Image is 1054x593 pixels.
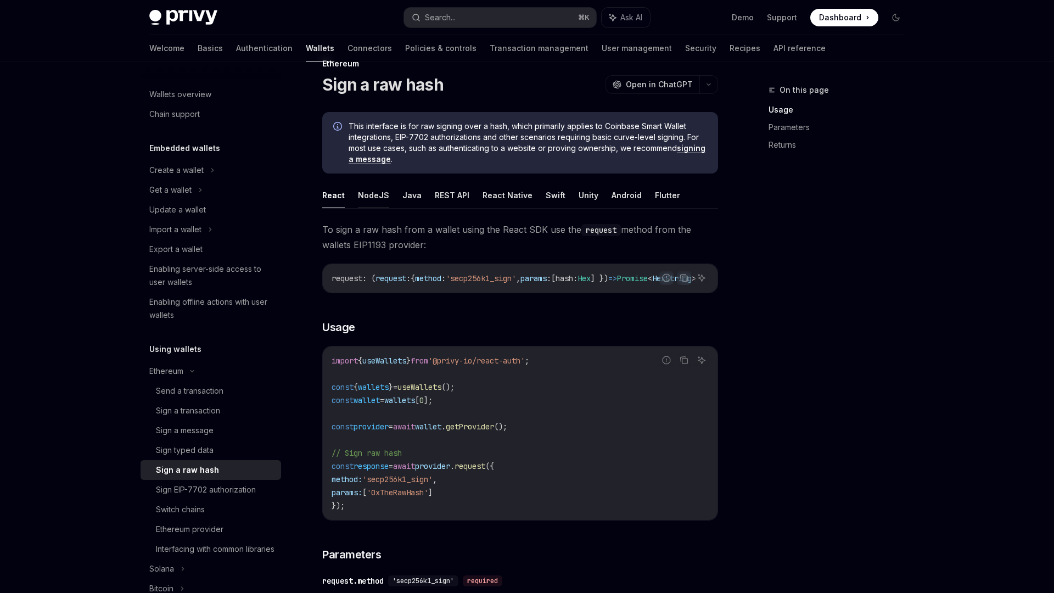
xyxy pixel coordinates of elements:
span: const [332,395,354,405]
div: Chain support [149,108,200,121]
div: Send a transaction [156,384,223,398]
span: provider [415,461,450,471]
span: ; [525,356,529,366]
div: Import a wallet [149,223,201,236]
a: Sign a transaction [141,401,281,421]
span: = [389,422,393,432]
button: NodeJS [358,182,389,208]
span: wallets [358,382,389,392]
div: Switch chains [156,503,205,516]
span: > [692,273,696,283]
button: Flutter [655,182,680,208]
span: , [516,273,520,283]
h5: Using wallets [149,343,201,356]
a: Interfacing with common libraries [141,539,281,559]
div: Update a wallet [149,203,206,216]
div: Ethereum [149,365,183,378]
a: Policies & controls [405,35,476,61]
span: await [393,422,415,432]
span: Open in ChatGPT [626,79,693,90]
span: await [393,461,415,471]
a: Sign a message [141,421,281,440]
a: Transaction management [490,35,588,61]
span: => [608,273,617,283]
a: Wallets [306,35,334,61]
span: = [393,382,397,392]
span: request [332,273,362,283]
div: Get a wallet [149,183,192,197]
button: React [322,182,345,208]
span: [ [415,395,419,405]
span: request [375,273,406,283]
a: Support [767,12,797,23]
span: wallet [415,422,441,432]
span: } [406,356,411,366]
a: Connectors [347,35,392,61]
span: = [389,461,393,471]
span: ] [428,488,433,497]
span: (); [494,422,507,432]
span: [ [362,488,367,497]
span: request [455,461,485,471]
button: Android [612,182,642,208]
span: HexString [652,273,692,283]
span: ({ [485,461,494,471]
button: Unity [579,182,598,208]
a: Enabling offline actions with user wallets [141,292,281,325]
button: Report incorrect code [659,271,674,285]
button: Swift [546,182,565,208]
a: Recipes [730,35,760,61]
a: Demo [732,12,754,23]
div: Export a wallet [149,243,203,256]
span: To sign a raw hash from a wallet using the React SDK use the method from the wallets EIP1193 prov... [322,222,718,253]
span: { [358,356,362,366]
div: Enabling offline actions with user wallets [149,295,274,322]
h1: Sign a raw hash [322,75,444,94]
span: = [380,395,384,405]
div: Wallets overview [149,88,211,101]
span: : ( [362,273,375,283]
svg: Info [333,122,344,133]
span: Parameters [322,547,381,562]
button: REST API [435,182,469,208]
a: API reference [773,35,826,61]
span: ] }) [591,273,608,283]
span: ⌘ K [578,13,590,22]
button: Toggle dark mode [887,9,905,26]
a: Parameters [769,119,913,136]
a: Returns [769,136,913,154]
span: (); [441,382,455,392]
a: Wallets overview [141,85,281,104]
span: : [547,273,551,283]
span: response [354,461,389,471]
span: '@privy-io/react-auth' [428,356,525,366]
span: '0xTheRawHash' [367,488,428,497]
div: Create a wallet [149,164,204,177]
div: Enabling server-side access to user wallets [149,262,274,289]
img: dark logo [149,10,217,25]
button: Copy the contents from the code block [677,353,691,367]
span: const [332,382,354,392]
a: Send a transaction [141,381,281,401]
a: Usage [769,101,913,119]
span: params [520,273,547,283]
button: Ask AI [694,271,709,285]
span: 'secp256k1_sign' [393,577,454,585]
span: getProvider [446,422,494,432]
span: import [332,356,358,366]
span: , [433,474,437,484]
a: User management [602,35,672,61]
button: Ask AI [694,353,709,367]
span: Hex [578,273,591,283]
a: Chain support [141,104,281,124]
span: . [450,461,455,471]
div: Solana [149,562,174,575]
span: } [389,382,393,392]
span: 0 [419,395,424,405]
a: Sign a raw hash [141,460,281,480]
button: React Native [483,182,532,208]
button: Report incorrect code [659,353,674,367]
span: from [411,356,428,366]
span: hash [556,273,573,283]
button: Copy the contents from the code block [677,271,691,285]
